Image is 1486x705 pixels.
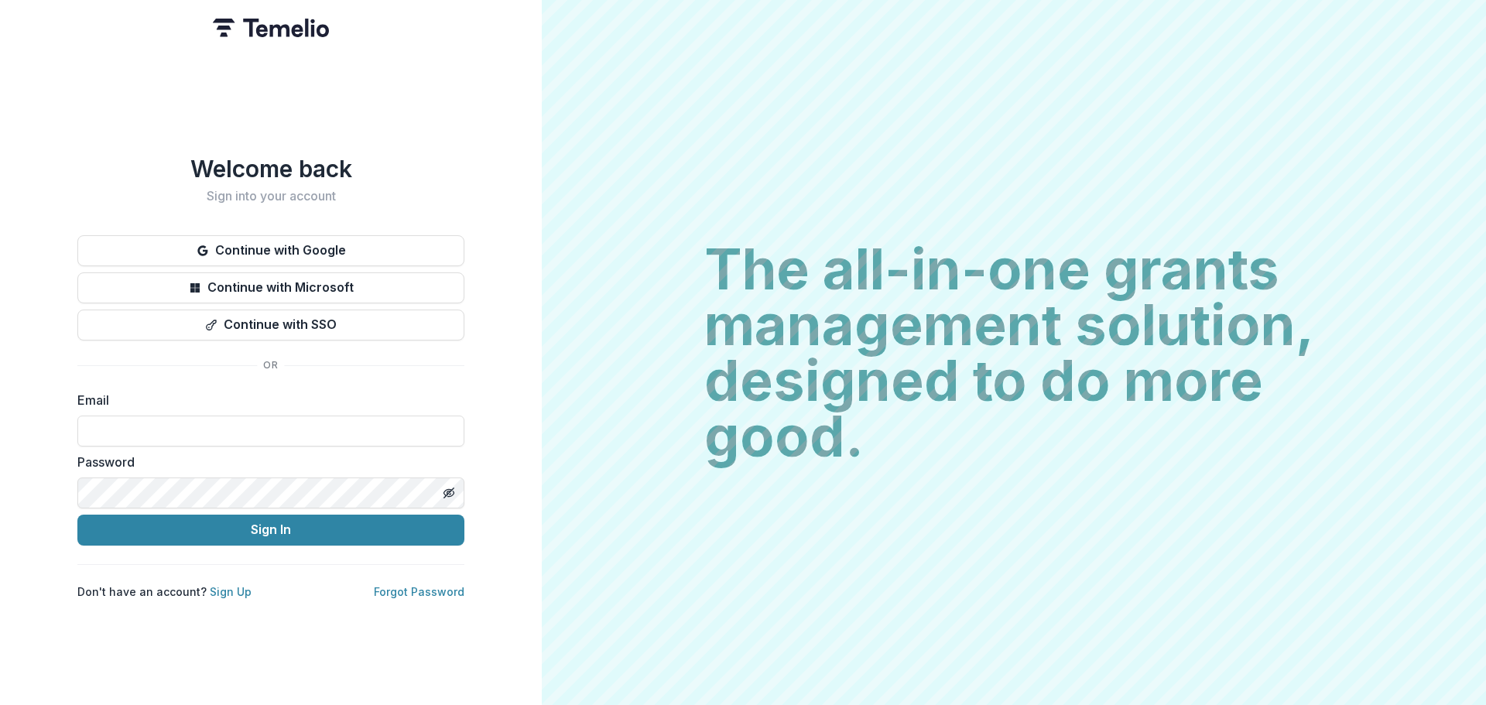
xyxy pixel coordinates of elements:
p: Don't have an account? [77,584,252,600]
button: Sign In [77,515,464,546]
h1: Welcome back [77,155,464,183]
h2: Sign into your account [77,189,464,204]
label: Password [77,453,455,471]
button: Continue with SSO [77,310,464,341]
img: Temelio [213,19,329,37]
a: Sign Up [210,585,252,598]
label: Email [77,391,455,409]
button: Toggle password visibility [437,481,461,505]
a: Forgot Password [374,585,464,598]
button: Continue with Microsoft [77,272,464,303]
button: Continue with Google [77,235,464,266]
